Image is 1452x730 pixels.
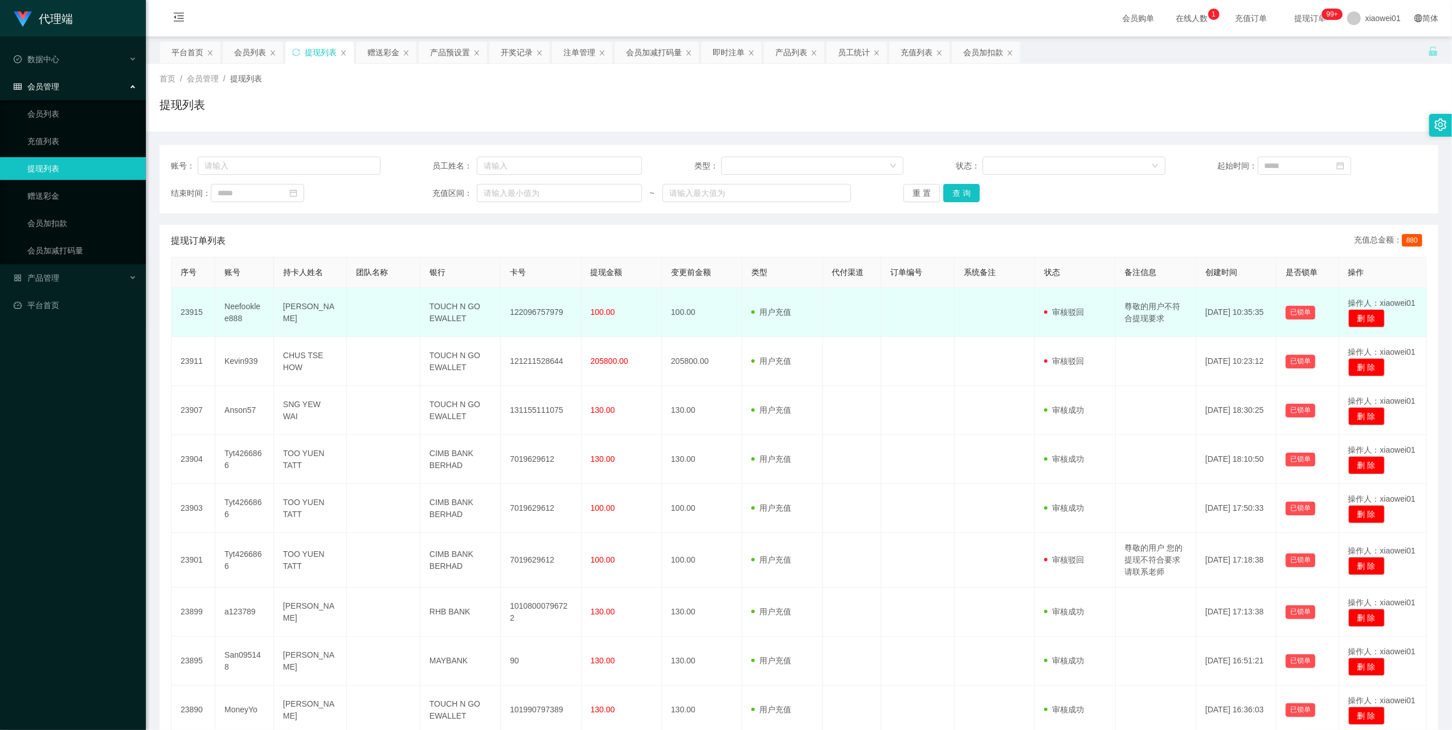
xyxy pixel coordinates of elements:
[1125,268,1157,277] span: 备注信息
[890,162,897,170] i: 图标: down
[430,42,470,63] div: 产品预设置
[642,187,662,199] span: ~
[159,1,198,37] i: 图标: menu-fold
[14,82,59,91] span: 会员管理
[662,386,742,435] td: 130.00
[1044,705,1084,714] span: 审核成功
[1044,268,1060,277] span: 状态
[1289,14,1332,22] span: 提现订单
[432,187,476,199] span: 充值区间：
[1196,386,1277,435] td: [DATE] 18:30:25
[1354,234,1427,248] div: 充值总金额：
[14,55,59,64] span: 数据中心
[1230,14,1273,22] span: 充值订单
[14,294,137,317] a: 图标: dashboard平台首页
[501,533,581,588] td: 7019629612
[591,555,615,564] span: 100.00
[274,435,347,484] td: TOO YUEN TATT
[1428,46,1438,56] i: 图标: unlock
[1044,307,1084,317] span: 审核驳回
[420,386,501,435] td: TOUCH N GO EWALLET
[1348,598,1416,607] span: 操作人：xiaowei01
[1044,607,1084,616] span: 审核成功
[171,386,215,435] td: 23907
[591,607,615,616] span: 130.00
[591,656,615,665] span: 130.00
[751,503,791,512] span: 用户充值
[1348,309,1385,327] button: 删 除
[171,234,226,248] span: 提现订单列表
[671,268,711,277] span: 变更前金额
[171,435,215,484] td: 23904
[694,160,721,172] span: 类型：
[27,184,137,207] a: 赠送彩金
[1322,9,1343,20] sup: 1211
[171,533,215,588] td: 23901
[1116,288,1196,337] td: 尊敬的用户不符合提现要求
[591,503,615,512] span: 100.00
[171,337,215,386] td: 23911
[159,74,175,83] span: 首页
[223,74,226,83] span: /
[1196,288,1277,337] td: [DATE] 10:35:35
[432,160,476,172] span: 员工姓名：
[215,637,274,686] td: San095148
[27,130,137,153] a: 充值列表
[181,268,197,277] span: 序号
[1196,637,1277,686] td: [DATE] 16:51:21
[1286,502,1315,515] button: 已锁单
[1348,347,1416,356] span: 操作人：xiaowei01
[1348,407,1385,425] button: 删 除
[171,160,198,172] span: 账号：
[420,533,501,588] td: CIMB BANK BERHAD
[1152,162,1159,170] i: 图标: down
[685,50,692,56] i: 图标: close
[215,386,274,435] td: Anson57
[662,637,742,686] td: 130.00
[430,268,445,277] span: 银行
[403,50,410,56] i: 图标: close
[501,435,581,484] td: 7019629612
[1286,605,1315,619] button: 已锁单
[420,588,501,637] td: RHB BANK
[207,50,214,56] i: 图标: close
[662,484,742,533] td: 100.00
[14,14,73,23] a: 代理端
[269,50,276,56] i: 图标: close
[180,74,182,83] span: /
[274,637,347,686] td: [PERSON_NAME]
[501,337,581,386] td: 121211528644
[936,50,943,56] i: 图标: close
[563,42,595,63] div: 注单管理
[1348,505,1385,523] button: 删 除
[1286,355,1315,368] button: 已锁单
[274,288,347,337] td: [PERSON_NAME]
[1286,453,1315,466] button: 已锁单
[591,307,615,317] span: 100.00
[591,405,615,415] span: 130.00
[14,55,22,63] i: 图标: check-circle-o
[171,42,203,63] div: 平台首页
[274,533,347,588] td: TOO YUEN TATT
[420,288,501,337] td: TOUCH N GO EWALLET
[1348,268,1364,277] span: 操作
[1348,707,1385,725] button: 删 除
[1348,557,1385,575] button: 删 除
[1286,268,1318,277] span: 是否锁单
[1205,268,1237,277] span: 创建时间
[171,637,215,686] td: 23895
[356,268,388,277] span: 团队名称
[1336,162,1344,170] i: 图标: calendar
[751,705,791,714] span: 用户充值
[1286,703,1315,717] button: 已锁单
[964,268,996,277] span: 系统备注
[591,705,615,714] span: 130.00
[27,157,137,180] a: 提现列表
[215,588,274,637] td: a123789
[274,386,347,435] td: SNG YEW WAI
[751,656,791,665] span: 用户充值
[591,356,628,366] span: 205800.00
[943,184,980,202] button: 查 询
[198,157,381,175] input: 请输入
[1348,445,1416,454] span: 操作人：xiaowei01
